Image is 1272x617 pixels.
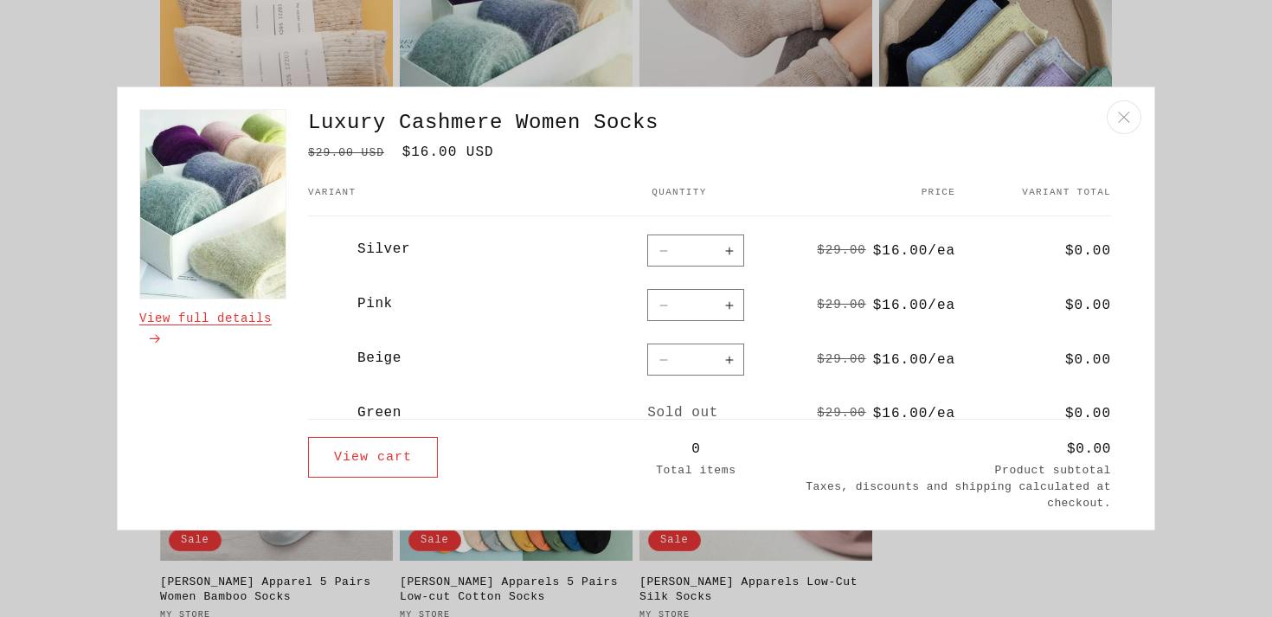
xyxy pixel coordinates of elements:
span: $16.00/ea [873,241,955,261]
input: Quantity for Beige [678,344,714,376]
th: Quantity [605,165,796,216]
span: Silver [357,239,410,260]
span: 0 [691,437,700,462]
a: View cart [308,437,438,478]
span: $16.00 USD [402,142,494,163]
a: Luxury Cashmere Women Socks [308,109,1111,136]
span: $0.00 [955,295,1111,316]
s: $29.00 [817,404,865,422]
div: Choose options for Luxury Cashmere Women Socks [117,87,1155,530]
s: $29.00 [817,350,865,369]
th: Price [797,165,955,216]
span: $0.00 [955,350,1111,370]
p: Product subtotal [995,464,1111,479]
span: Sold out [647,401,718,426]
span: Green [357,402,402,423]
a: View full details [139,308,286,351]
input: Quantity for Pink [678,289,714,321]
button: Close [1107,100,1141,134]
span: Beige [357,348,402,369]
span: Pink [357,293,393,314]
span: $0.00 [955,403,1111,424]
span: $16.00/ea [873,295,955,316]
s: $29.00 [817,296,865,314]
input: Quantity for Silver [678,235,714,267]
span: $0.00 [955,241,1111,261]
p: Total items [656,464,736,479]
th: Variant total [955,165,1111,216]
th: Variant [308,165,605,216]
s: $29.00 [817,241,865,260]
span: $16.00/ea [873,403,955,424]
small: Taxes, discounts and shipping calculated at checkout. [744,479,1111,512]
span: $16.00/ea [873,350,955,370]
img: Luxury Cashmere Women Socks [140,110,286,299]
span: $0.00 [1067,441,1111,457]
s: $29.00 USD [308,145,384,162]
